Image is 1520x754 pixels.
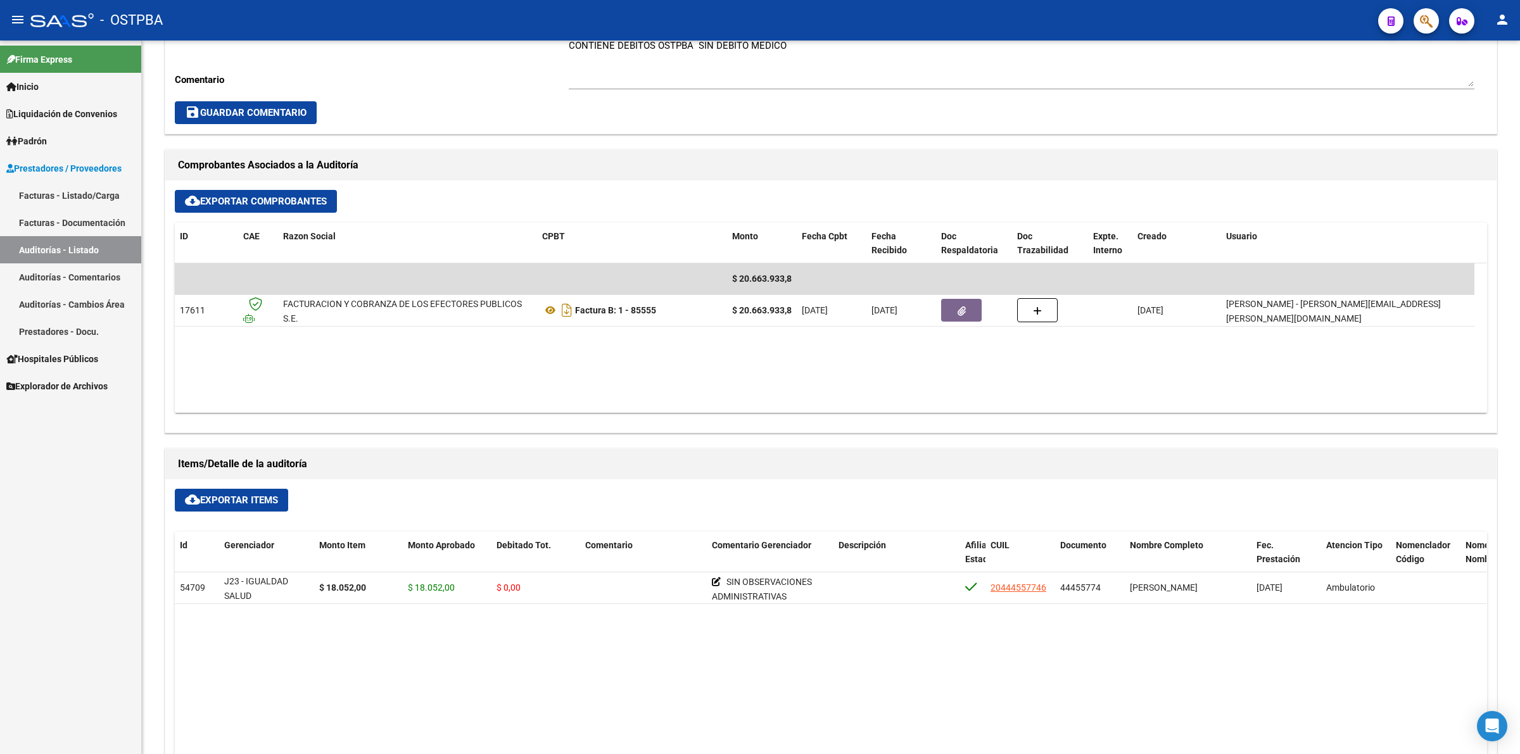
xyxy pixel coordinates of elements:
datatable-header-cell: Descripción [833,532,960,587]
span: [PERSON_NAME] [1130,582,1198,593]
span: Doc Respaldatoria [941,231,998,256]
span: Hospitales Públicos [6,352,98,366]
p: Comentario [175,73,569,87]
button: Guardar Comentario [175,101,317,124]
span: 20444557746 [991,582,1046,593]
strong: Factura B: 1 - 85555 [575,305,656,315]
datatable-header-cell: Razon Social [278,223,537,265]
mat-icon: save [185,104,200,120]
button: Exportar Items [175,489,288,512]
span: Nombre Completo [1130,540,1203,550]
strong: $ 18.052,00 [319,582,366,593]
datatable-header-cell: Documento [1055,532,1125,587]
datatable-header-cell: Monto Aprobado [403,532,491,587]
datatable-header-cell: CUIL [985,532,1055,587]
span: Doc Trazabilidad [1017,231,1068,256]
span: [DATE] [1257,582,1282,593]
mat-icon: person [1495,12,1510,27]
span: Nomenclador Código [1396,540,1450,565]
span: 44455774 [1060,582,1101,593]
span: Monto Item [319,540,365,550]
span: Creado [1137,231,1167,241]
datatable-header-cell: ID [175,223,238,265]
datatable-header-cell: Creado [1132,223,1221,265]
div: Open Intercom Messenger [1477,711,1507,741]
strong: $ 20.663.933,89 [732,305,797,315]
datatable-header-cell: Monto [727,223,797,265]
span: Liquidación de Convenios [6,107,117,121]
mat-icon: cloud_download [185,193,200,208]
span: Explorador de Archivos [6,379,108,393]
mat-icon: menu [10,12,25,27]
span: Expte. Interno [1093,231,1122,256]
datatable-header-cell: Debitado Tot. [491,532,580,587]
datatable-header-cell: Doc Respaldatoria [936,223,1012,265]
span: - OSTPBA [100,6,163,34]
span: Fecha Recibido [871,231,907,256]
span: Firma Express [6,53,72,66]
span: Gerenciador [224,540,274,550]
span: [DATE] [802,305,828,315]
datatable-header-cell: Fecha Cpbt [797,223,866,265]
datatable-header-cell: Comentario [580,532,707,587]
span: Nomenclador Nombre [1466,540,1520,565]
span: [DATE] [871,305,897,315]
span: 17611 [180,305,205,315]
datatable-header-cell: CAE [238,223,278,265]
span: Atencion Tipo [1326,540,1383,550]
span: ID [180,231,188,241]
button: Exportar Comprobantes [175,190,337,213]
i: Descargar documento [559,300,575,320]
datatable-header-cell: CPBT [537,223,727,265]
span: [PERSON_NAME] - [PERSON_NAME][EMAIL_ADDRESS][PERSON_NAME][DOMAIN_NAME] [1226,299,1441,324]
datatable-header-cell: Atencion Tipo [1321,532,1391,587]
span: CUIL [991,540,1010,550]
datatable-header-cell: Id [175,532,219,587]
span: Usuario [1226,231,1257,241]
span: [DATE] [1137,305,1163,315]
datatable-header-cell: Doc Trazabilidad [1012,223,1088,265]
datatable-header-cell: Gerenciador [219,532,314,587]
datatable-header-cell: Usuario [1221,223,1474,265]
span: Exportar Items [185,494,278,506]
mat-icon: cloud_download [185,492,200,507]
span: $ 18.052,00 [408,582,455,593]
span: Fecha Cpbt [802,231,847,241]
span: CAE [243,231,260,241]
span: 54709 [180,582,205,593]
span: Id [180,540,187,550]
span: Comentario [585,540,633,550]
datatable-header-cell: Expte. Interno [1088,223,1132,265]
span: Afiliado Estado [965,540,997,565]
datatable-header-cell: Nomenclador Código [1391,532,1460,587]
datatable-header-cell: Nombre Completo [1125,532,1251,587]
datatable-header-cell: Fec. Prestación [1251,532,1321,587]
span: Guardar Comentario [185,107,307,118]
span: Monto Aprobado [408,540,475,550]
div: FACTURACION Y COBRANZA DE LOS EFECTORES PUBLICOS S.E. [283,297,532,326]
span: Exportar Comprobantes [185,196,327,207]
span: Debitado Tot. [497,540,551,550]
span: Ambulatorio [1326,582,1375,593]
datatable-header-cell: Fecha Recibido [866,223,936,265]
span: SIN OBSERVACIONES ADMINISTRATIVAS [712,577,812,601]
span: Monto [732,231,758,241]
span: Fec. Prestación [1257,540,1300,565]
span: Padrón [6,134,47,148]
datatable-header-cell: Afiliado Estado [960,532,985,587]
span: Razon Social [283,231,336,241]
datatable-header-cell: Comentario Gerenciador [707,532,833,587]
span: J23 - IGUALDAD SALUD [224,576,288,601]
span: CPBT [542,231,565,241]
span: $ 0,00 [497,582,521,593]
span: Documento [1060,540,1106,550]
datatable-header-cell: Monto Item [314,532,403,587]
h1: Comprobantes Asociados a la Auditoría [178,155,1484,175]
span: $ 20.663.933,89 [732,273,797,284]
span: Prestadores / Proveedores [6,161,122,175]
span: Inicio [6,80,39,94]
span: Descripción [839,540,886,550]
span: Comentario Gerenciador [712,540,811,550]
h1: Items/Detalle de la auditoría [178,454,1484,474]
